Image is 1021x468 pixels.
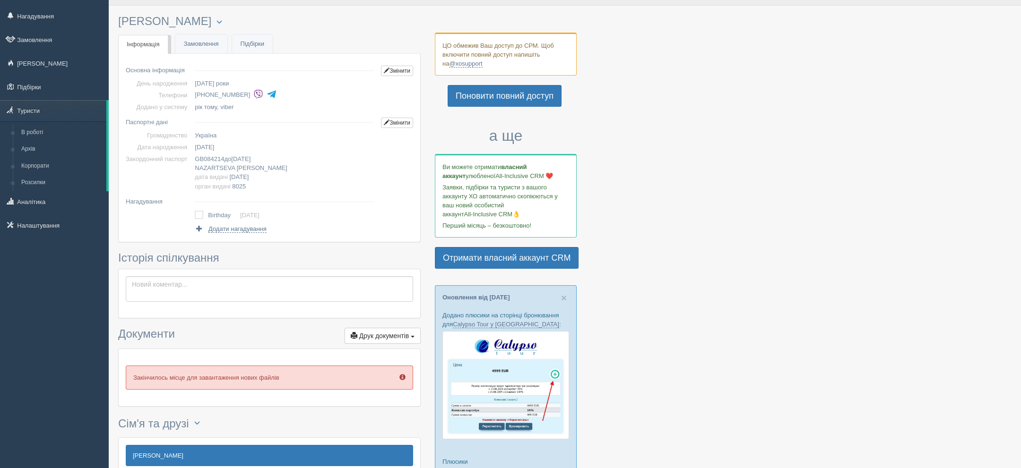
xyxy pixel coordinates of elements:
[231,155,251,162] span: [DATE]
[126,192,191,207] td: Нагадування
[267,89,277,99] img: telegram-colored-4375108.svg
[127,41,160,48] span: Інформація
[561,293,567,303] button: Close
[126,77,191,89] td: День народження
[126,366,413,390] p: Закінчилось місце для завантаження нових файлів
[442,162,569,180] p: Ви можете отримати улюбленої
[448,85,562,107] a: Поновити повний доступ
[17,174,106,191] a: Розсилки
[195,155,251,162] span: до
[195,173,228,180] span: дата видачі
[195,103,217,111] span: рік тому
[118,252,421,264] h3: Історія спілкування
[126,113,191,129] td: Паспортні дані
[126,129,191,141] td: Громадянство
[442,331,569,439] img: calypso-tour-proposal-crm-for-travel-agency.jpg
[195,155,224,162] span: GB084214
[195,164,235,171] span: NAZARTSEVA
[442,311,569,329] p: Додано плюсики на сторінці бронювання для :
[381,66,413,76] a: Змінити
[126,101,191,113] td: Додано у систему
[17,158,106,175] a: Корпорати
[17,141,106,158] a: Архів
[191,77,377,89] td: [DATE] роки
[118,35,168,54] a: Інформація
[126,89,191,101] td: Телефони
[232,183,246,190] span: 8025
[208,225,267,233] span: Додати нагадування
[442,183,569,219] p: Заявки, підбірки та туристи з вашого аккаунту ХО автоматично скопіюються у ваш новий особистий ак...
[435,247,579,269] a: Отримати власний аккаунт CRM
[208,209,240,222] td: Birthday
[464,211,520,218] span: All-Inclusive CRM👌
[195,183,230,190] span: орган видачі
[453,321,559,328] a: Calypso Tour у [GEOGRAPHIC_DATA]
[195,144,214,151] span: [DATE]
[442,221,569,230] p: Перший місяць – безкоштовно!
[435,33,577,76] div: ЦО обмежив Ваш доступ до СРМ. Щоб включити повний доступ напишіть на
[381,118,413,128] a: Змінити
[240,212,260,219] a: [DATE]
[191,129,377,141] td: Україна
[359,332,409,340] span: Друк документів
[442,163,527,179] b: власний аккаунт
[435,128,577,144] h3: а ще
[195,224,266,233] a: Додати нагадування
[118,328,421,344] h3: Документи
[345,328,421,344] button: Друк документів
[232,34,273,54] a: Підбірки
[442,294,510,301] a: Оновлення від [DATE]
[495,172,553,179] span: All-Inclusive CRM ❤️
[191,101,377,113] td: , viber
[237,164,287,171] span: [PERSON_NAME]
[449,60,482,68] a: @xosupport
[253,89,263,99] img: viber-colored.svg
[126,445,413,466] a: [PERSON_NAME]
[126,141,191,153] td: Дата народження
[17,124,106,141] a: В роботі
[561,292,567,303] span: ×
[126,153,191,192] td: Закордонний паспорт
[195,88,377,102] li: [PHONE_NUMBER]
[175,34,227,54] a: Замовлення
[118,416,421,433] h3: Сім'я та друзі
[118,15,421,28] h3: [PERSON_NAME]
[126,61,191,77] td: Основна інформація
[230,173,249,180] span: [DATE]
